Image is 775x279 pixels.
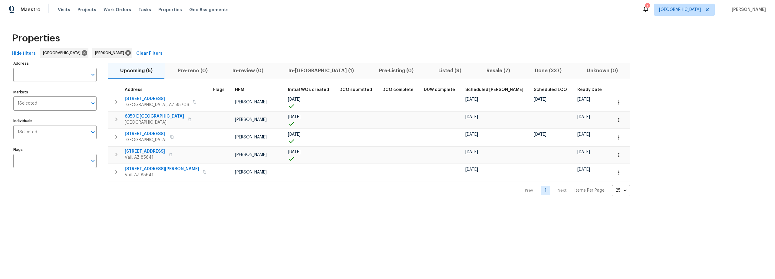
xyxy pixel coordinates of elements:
[288,150,301,154] span: [DATE]
[136,50,163,57] span: Clear Filters
[125,113,184,119] span: 6350 E [GEOGRAPHIC_DATA]
[12,50,36,57] span: Hide filters
[89,157,97,165] button: Open
[18,101,37,106] span: 1 Selected
[465,97,478,102] span: [DATE]
[382,88,414,92] span: DCO complete
[189,7,229,13] span: Geo Assignments
[430,67,470,75] span: Listed (9)
[213,88,225,92] span: Flags
[288,115,301,119] span: [DATE]
[370,67,422,75] span: Pre-Listing (0)
[645,4,649,10] div: 1
[465,150,478,154] span: [DATE]
[577,150,590,154] span: [DATE]
[138,8,151,12] span: Tasks
[125,148,165,154] span: [STREET_ADDRESS]
[104,7,131,13] span: Work Orders
[534,132,546,137] span: [DATE]
[577,167,590,172] span: [DATE]
[169,67,217,75] span: Pre-reno (0)
[288,97,301,102] span: [DATE]
[13,148,97,151] label: Flags
[659,7,701,13] span: [GEOGRAPHIC_DATA]
[125,119,184,125] span: [GEOGRAPHIC_DATA]
[424,88,455,92] span: D0W complete
[578,67,627,75] span: Unknown (0)
[574,187,605,193] p: Items Per Page
[134,48,165,59] button: Clear Filters
[235,100,267,104] span: [PERSON_NAME]
[89,128,97,136] button: Open
[158,7,182,13] span: Properties
[577,88,602,92] span: Ready Date
[577,132,590,137] span: [DATE]
[465,115,478,119] span: [DATE]
[10,48,38,59] button: Hide filters
[235,118,267,122] span: [PERSON_NAME]
[125,102,189,108] span: [GEOGRAPHIC_DATA], AZ 85706
[125,137,167,143] span: [GEOGRAPHIC_DATA]
[95,50,127,56] span: [PERSON_NAME]
[43,50,83,56] span: [GEOGRAPHIC_DATA]
[92,48,132,58] div: [PERSON_NAME]
[40,48,88,58] div: [GEOGRAPHIC_DATA]
[12,35,60,41] span: Properties
[13,62,97,65] label: Address
[280,67,363,75] span: In-[GEOGRAPHIC_DATA] (1)
[58,7,70,13] span: Visits
[111,67,162,75] span: Upcoming (5)
[339,88,372,92] span: DCO submitted
[125,88,143,92] span: Address
[235,153,267,157] span: [PERSON_NAME]
[288,88,329,92] span: Initial WOs created
[235,88,244,92] span: HPM
[541,186,550,195] a: Goto page 1
[288,132,301,137] span: [DATE]
[534,97,546,102] span: [DATE]
[577,97,590,102] span: [DATE]
[125,172,199,178] span: Vail, AZ 85641
[125,154,165,161] span: Vail, AZ 85641
[534,88,567,92] span: Scheduled LCO
[18,130,37,135] span: 1 Selected
[465,132,478,137] span: [DATE]
[125,166,199,172] span: [STREET_ADDRESS][PERSON_NAME]
[21,7,41,13] span: Maestro
[577,115,590,119] span: [DATE]
[125,96,189,102] span: [STREET_ADDRESS]
[465,88,523,92] span: Scheduled [PERSON_NAME]
[13,119,97,123] label: Individuals
[89,99,97,108] button: Open
[612,183,630,198] div: 25
[224,67,272,75] span: In-review (0)
[77,7,96,13] span: Projects
[235,135,267,139] span: [PERSON_NAME]
[477,67,519,75] span: Resale (7)
[465,167,478,172] span: [DATE]
[519,185,630,196] nav: Pagination Navigation
[89,70,97,79] button: Open
[729,7,766,13] span: [PERSON_NAME]
[235,170,267,174] span: [PERSON_NAME]
[13,90,97,94] label: Markets
[526,67,571,75] span: Done (337)
[125,131,167,137] span: [STREET_ADDRESS]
